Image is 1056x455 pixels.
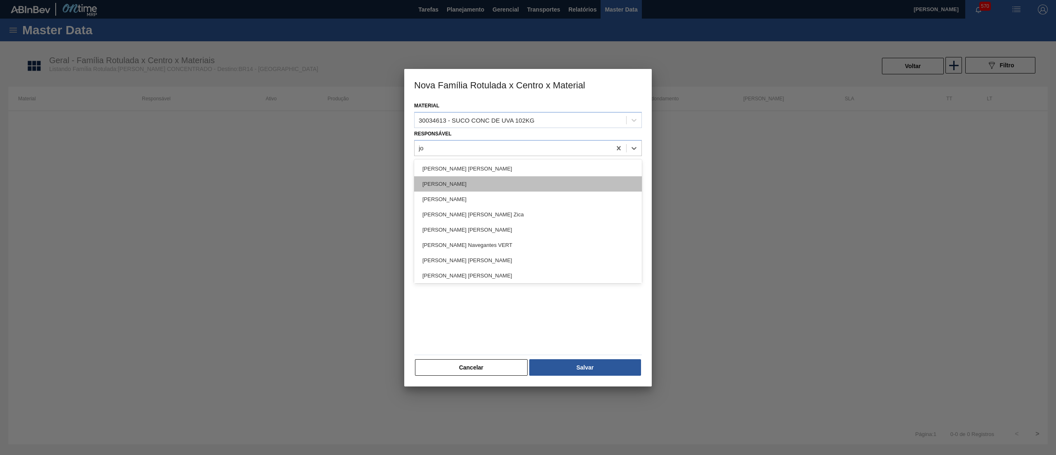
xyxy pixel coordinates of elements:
button: Salvar [529,359,641,376]
div: [PERSON_NAME] [PERSON_NAME] Zica [414,207,642,222]
div: [PERSON_NAME] [PERSON_NAME] [414,222,642,237]
div: [PERSON_NAME] [PERSON_NAME] [414,268,642,283]
div: [PERSON_NAME] [PERSON_NAME] [414,253,642,268]
label: Responsável [414,131,452,137]
div: [PERSON_NAME] [414,176,642,192]
div: [PERSON_NAME] Navegantes VERT [414,237,642,253]
h3: Nova Família Rotulada x Centro x Material [404,69,652,100]
div: [PERSON_NAME] [414,192,642,207]
label: Produção [533,159,561,168]
div: [PERSON_NAME] [PERSON_NAME] [414,161,642,176]
button: Cancelar [415,359,528,376]
label: Ativo [414,159,429,168]
label: Material [414,103,439,109]
div: 30034613 - SUCO CONC DE UVA 102KG [419,116,535,123]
